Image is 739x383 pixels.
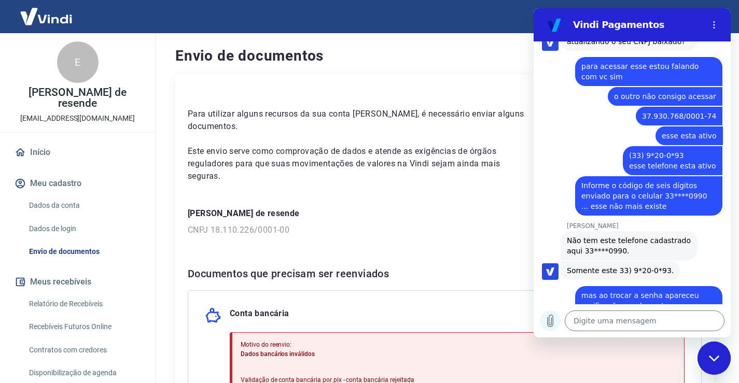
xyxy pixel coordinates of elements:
a: Contratos com credores [25,339,143,361]
p: [PERSON_NAME] de resende [8,87,147,109]
h6: Documentos que precisam ser reenviados [188,265,702,282]
iframe: Botão para abrir a janela de mensagens, conversa em andamento [698,342,731,375]
p: Este envio serve como comprovação de dados e atende as exigências de órgãos reguladores para que ... [188,145,532,182]
p: CNPJ 18.110.226/0001-00 [188,224,702,236]
a: Início [12,141,143,164]
p: Para utilizar alguns recursos da sua conta [PERSON_NAME], é necessário enviar alguns documentos. [188,108,532,133]
iframe: Janela de mensagens [534,8,731,337]
img: Vindi [12,1,80,32]
a: Dados de login [25,218,143,239]
button: Meus recebíveis [12,271,143,293]
button: Sair [689,7,727,26]
img: money_pork.0c50a358b6dafb15dddc3eea48f23780.svg [205,307,221,324]
span: Dados bancários inválidos [241,350,315,358]
a: Relatório de Recebíveis [25,293,143,315]
a: Dados da conta [25,195,143,216]
p: Motivo do reenvio: [241,340,414,349]
p: Conta bancária [230,307,289,324]
h4: Envio de documentos [175,46,714,66]
a: Recebíveis Futuros Online [25,316,143,337]
div: E [57,41,99,83]
p: [EMAIL_ADDRESS][DOMAIN_NAME] [20,113,135,124]
button: Meu cadastro [12,172,143,195]
p: [PERSON_NAME] de resende [188,207,702,220]
a: Envio de documentos [25,241,143,262]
